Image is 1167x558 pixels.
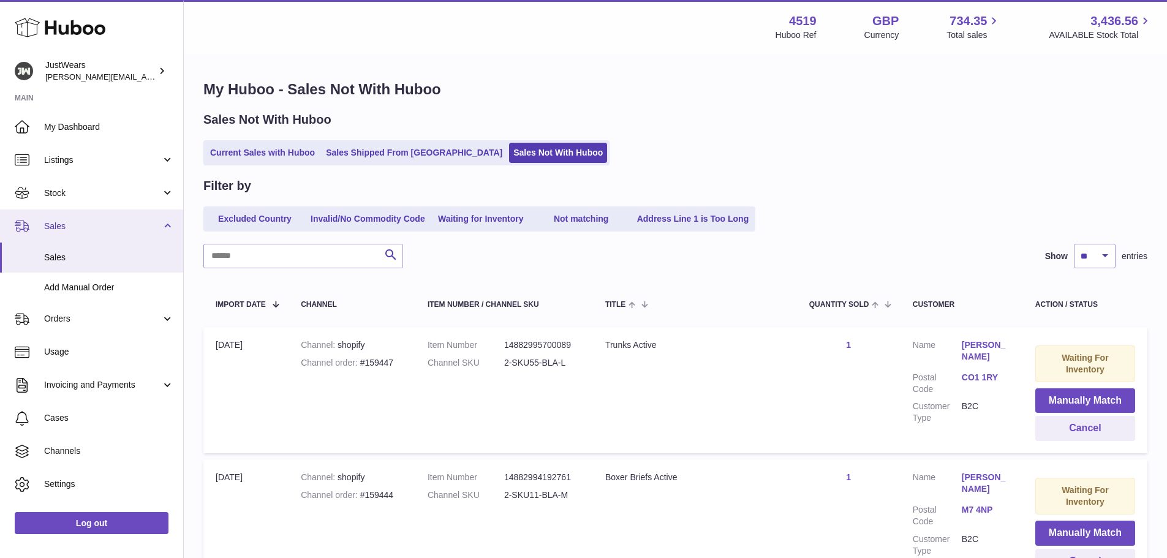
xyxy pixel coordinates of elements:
[44,187,161,199] span: Stock
[605,339,785,351] div: Trunks Active
[44,412,174,424] span: Cases
[962,472,1011,495] a: [PERSON_NAME]
[203,111,331,128] h2: Sales Not With Huboo
[846,340,851,350] a: 1
[206,143,319,163] a: Current Sales with Huboo
[962,504,1011,516] a: M7 4NP
[872,13,899,29] strong: GBP
[1062,485,1108,507] strong: Waiting For Inventory
[44,282,174,293] span: Add Manual Order
[301,358,360,368] strong: Channel order
[301,339,403,351] div: shopify
[301,301,403,309] div: Channel
[203,327,289,453] td: [DATE]
[605,472,785,483] div: Boxer Briefs Active
[15,512,168,534] a: Log out
[504,339,581,351] dd: 14882995700089
[809,301,869,309] span: Quantity Sold
[301,357,403,369] div: #159447
[306,209,429,229] a: Invalid/No Commodity Code
[962,533,1011,557] dd: B2C
[1045,251,1068,262] label: Show
[44,313,161,325] span: Orders
[913,533,962,557] dt: Customer Type
[428,489,504,501] dt: Channel SKU
[1062,353,1108,374] strong: Waiting For Inventory
[913,339,962,366] dt: Name
[428,357,504,369] dt: Channel SKU
[913,401,962,424] dt: Customer Type
[913,301,1011,309] div: Customer
[1049,29,1152,41] span: AVAILABLE Stock Total
[946,29,1001,41] span: Total sales
[946,13,1001,41] a: 734.35 Total sales
[962,401,1011,424] dd: B2C
[45,59,156,83] div: JustWears
[1035,416,1135,441] button: Cancel
[203,80,1147,99] h1: My Huboo - Sales Not With Huboo
[301,490,360,500] strong: Channel order
[45,72,246,81] span: [PERSON_NAME][EMAIL_ADDRESS][DOMAIN_NAME]
[962,372,1011,383] a: CO1 1RY
[216,301,266,309] span: Import date
[206,209,304,229] a: Excluded Country
[1035,521,1135,546] button: Manually Match
[1035,388,1135,413] button: Manually Match
[322,143,507,163] a: Sales Shipped From [GEOGRAPHIC_DATA]
[962,339,1011,363] a: [PERSON_NAME]
[203,178,251,194] h2: Filter by
[846,472,851,482] a: 1
[44,346,174,358] span: Usage
[1090,13,1138,29] span: 3,436.56
[15,62,33,80] img: josh@just-wears.com
[913,504,962,527] dt: Postal Code
[864,29,899,41] div: Currency
[913,372,962,395] dt: Postal Code
[1035,301,1135,309] div: Action / Status
[432,209,530,229] a: Waiting for Inventory
[504,357,581,369] dd: 2-SKU55-BLA-L
[428,301,581,309] div: Item Number / Channel SKU
[44,478,174,490] span: Settings
[44,379,161,391] span: Invoicing and Payments
[301,340,338,350] strong: Channel
[950,13,987,29] span: 734.35
[1122,251,1147,262] span: entries
[633,209,753,229] a: Address Line 1 is Too Long
[504,472,581,483] dd: 14882994192761
[509,143,607,163] a: Sales Not With Huboo
[789,13,817,29] strong: 4519
[532,209,630,229] a: Not matching
[605,301,625,309] span: Title
[913,472,962,498] dt: Name
[428,472,504,483] dt: Item Number
[301,489,403,501] div: #159444
[44,445,174,457] span: Channels
[44,252,174,263] span: Sales
[504,489,581,501] dd: 2-SKU11-BLA-M
[301,472,403,483] div: shopify
[44,154,161,166] span: Listings
[44,221,161,232] span: Sales
[776,29,817,41] div: Huboo Ref
[1049,13,1152,41] a: 3,436.56 AVAILABLE Stock Total
[428,339,504,351] dt: Item Number
[44,121,174,133] span: My Dashboard
[301,472,338,482] strong: Channel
